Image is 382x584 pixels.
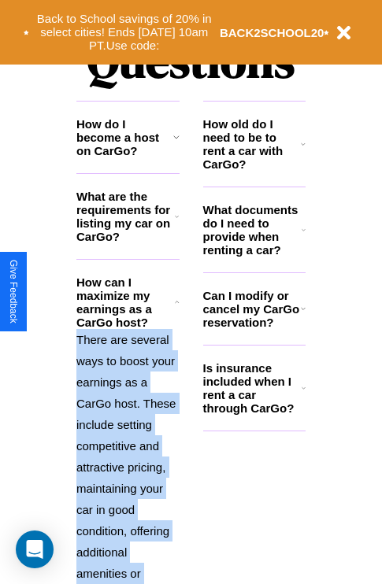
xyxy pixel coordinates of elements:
[203,203,302,257] h3: What documents do I need to provide when renting a car?
[203,117,302,171] h3: How old do I need to be to rent a car with CarGo?
[29,8,220,57] button: Back to School savings of 20% in select cities! Ends [DATE] 10am PT.Use code:
[220,26,325,39] b: BACK2SCHOOL20
[203,361,302,415] h3: Is insurance included when I rent a car through CarGo?
[8,260,19,323] div: Give Feedback
[203,289,301,329] h3: Can I modify or cancel my CarGo reservation?
[16,530,54,568] div: Open Intercom Messenger
[76,190,175,243] h3: What are the requirements for listing my car on CarGo?
[76,117,173,157] h3: How do I become a host on CarGo?
[76,275,175,329] h3: How can I maximize my earnings as a CarGo host?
